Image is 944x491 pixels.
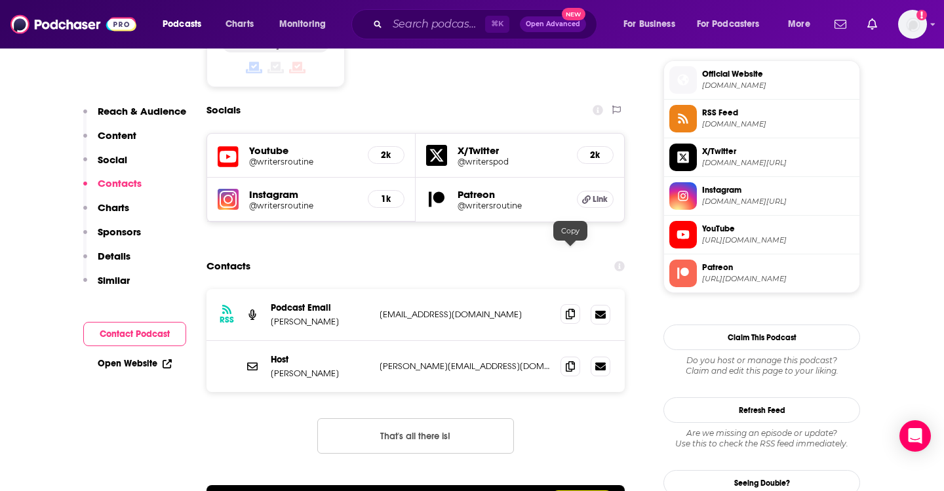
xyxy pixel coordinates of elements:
h5: 2k [379,149,393,161]
p: Similar [98,274,130,286]
span: feeds.acast.com [702,119,854,129]
span: instagram.com/writersroutine [702,197,854,206]
h5: 1k [379,193,393,205]
h5: X/Twitter [458,144,566,157]
a: @writersroutine [249,157,357,167]
p: [EMAIL_ADDRESS][DOMAIN_NAME] [380,309,550,320]
span: For Business [623,15,675,33]
button: Social [83,153,127,178]
span: ⌘ K [485,16,509,33]
a: Patreon[URL][DOMAIN_NAME] [669,260,854,287]
button: Refresh Feed [663,397,860,423]
span: Instagram [702,184,854,196]
a: Show notifications dropdown [829,13,852,35]
button: Claim This Podcast [663,324,860,350]
button: Sponsors [83,226,141,250]
input: Search podcasts, credits, & more... [387,14,485,35]
p: Details [98,250,130,262]
button: Content [83,129,136,153]
button: open menu [270,14,343,35]
h2: Contacts [206,254,250,279]
span: New [562,8,585,20]
h2: Socials [206,98,241,123]
button: Details [83,250,130,274]
a: Open Website [98,358,172,369]
p: Charts [98,201,129,214]
span: Logged in as anyalola [898,10,927,39]
p: Reach & Audience [98,105,186,117]
p: Content [98,129,136,142]
button: Nothing here. [317,418,514,454]
a: @writerspod [458,157,566,167]
p: [PERSON_NAME][EMAIL_ADDRESS][DOMAIN_NAME] [380,361,550,372]
span: Open Advanced [526,21,580,28]
button: Contacts [83,177,142,201]
a: Charts [217,14,262,35]
a: Link [577,191,614,208]
span: For Podcasters [697,15,760,33]
a: Instagram[DOMAIN_NAME][URL] [669,182,854,210]
div: Are we missing an episode or update? Use this to check the RSS feed immediately. [663,428,860,449]
p: [PERSON_NAME] [271,368,369,379]
a: X/Twitter[DOMAIN_NAME][URL] [669,144,854,171]
img: iconImage [218,189,239,210]
h3: RSS [220,315,234,325]
p: Host [271,354,369,365]
button: open menu [614,14,692,35]
span: Link [593,194,608,205]
a: Show notifications dropdown [862,13,882,35]
h5: Patreon [458,188,566,201]
a: @writersroutine [249,201,357,210]
img: User Profile [898,10,927,39]
div: Search podcasts, credits, & more... [364,9,610,39]
span: Patreon [702,262,854,273]
p: Podcast Email [271,302,369,313]
img: Podchaser - Follow, Share and Rate Podcasts [10,12,136,37]
span: Monitoring [279,15,326,33]
h5: 2k [588,149,602,161]
button: Similar [83,274,130,298]
div: Claim and edit this page to your liking. [663,355,860,376]
span: More [788,15,810,33]
a: RSS Feed[DOMAIN_NAME] [669,105,854,132]
button: open menu [688,14,779,35]
button: Contact Podcast [83,322,186,346]
span: https://www.patreon.com/writersroutine [702,274,854,284]
span: RSS Feed [702,107,854,119]
p: Sponsors [98,226,141,238]
div: Copy [553,221,587,241]
p: [PERSON_NAME] [271,316,369,327]
h5: Youtube [249,144,357,157]
a: Official Website[DOMAIN_NAME] [669,66,854,94]
a: YouTube[URL][DOMAIN_NAME] [669,221,854,248]
a: @writersroutine [458,201,566,210]
span: Do you host or manage this podcast? [663,355,860,366]
div: Open Intercom Messenger [899,420,931,452]
span: Charts [226,15,254,33]
button: Show profile menu [898,10,927,39]
button: open menu [153,14,218,35]
span: X/Twitter [702,146,854,157]
span: twitter.com/writerspod [702,158,854,168]
button: open menu [779,14,827,35]
p: Social [98,153,127,166]
svg: Add a profile image [916,10,927,20]
button: Charts [83,201,129,226]
h5: Instagram [249,188,357,201]
span: Podcasts [163,15,201,33]
span: YouTube [702,223,854,235]
button: Open AdvancedNew [520,16,586,32]
p: Contacts [98,177,142,189]
span: writersroutine.com [702,81,854,90]
button: Reach & Audience [83,105,186,129]
span: Official Website [702,68,854,80]
span: https://www.youtube.com/@writersroutine [702,235,854,245]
